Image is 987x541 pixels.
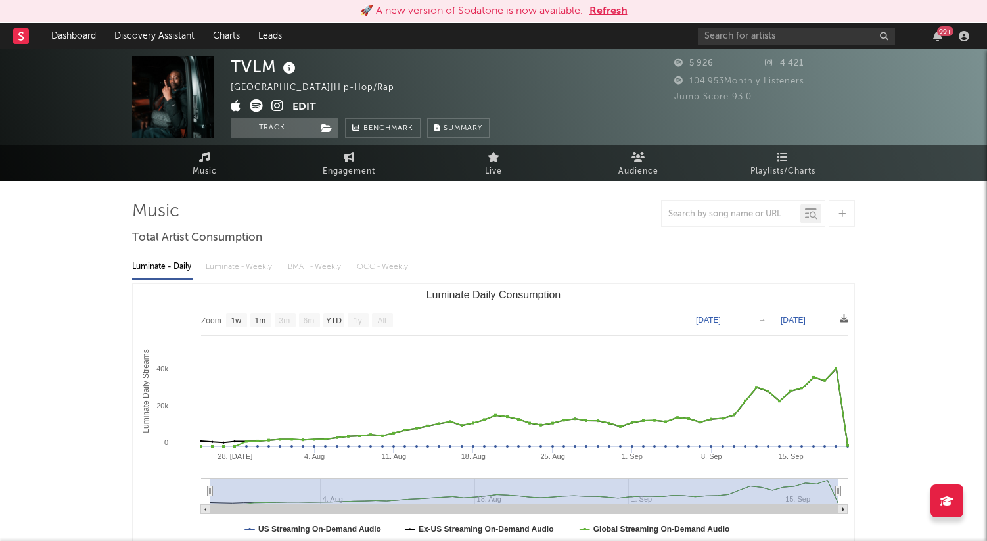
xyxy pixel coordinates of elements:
text: Luminate Daily Consumption [426,289,561,300]
text: 0 [164,438,168,446]
span: 4 421 [765,59,804,68]
text: 28. [DATE] [218,452,252,460]
button: 99+ [933,31,942,41]
div: [GEOGRAPHIC_DATA] | Hip-Hop/Rap [231,80,409,96]
a: Charts [204,23,249,49]
a: Music [132,145,277,181]
input: Search by song name or URL [662,209,800,220]
text: 18. Aug [461,452,486,460]
text: → [758,316,766,325]
text: 20k [156,402,168,410]
span: Live [485,164,502,179]
a: Leads [249,23,291,49]
div: 99 + [937,26,953,36]
div: 🚀 A new version of Sodatone is now available. [360,3,583,19]
text: Global Streaming On-Demand Audio [593,525,730,534]
span: 104 953 Monthly Listeners [674,77,804,85]
text: 1w [231,316,242,325]
span: Music [193,164,217,179]
input: Search for artists [698,28,895,45]
span: Summary [444,125,482,132]
button: Refresh [589,3,628,19]
div: TVLM [231,56,299,78]
span: Benchmark [363,121,413,137]
a: Benchmark [345,118,421,138]
text: Ex-US Streaming On-Demand Audio [419,525,554,534]
span: Total Artist Consumption [132,230,262,246]
span: Playlists/Charts [750,164,815,179]
a: Discovery Assistant [105,23,204,49]
text: 40k [156,365,168,373]
span: Engagement [323,164,375,179]
text: Luminate Daily Streams [141,349,150,433]
text: 15. Sep [779,452,804,460]
text: 1y [354,316,362,325]
text: US Streaming On-Demand Audio [258,525,381,534]
span: Audience [618,164,658,179]
text: [DATE] [696,316,721,325]
a: Playlists/Charts [710,145,855,181]
text: 25. Aug [540,452,564,460]
span: 5 926 [674,59,714,68]
a: Live [421,145,566,181]
text: YTD [326,316,342,325]
div: Luminate - Daily [132,256,193,278]
button: Summary [427,118,490,138]
a: Audience [566,145,710,181]
text: 1. Sep [622,452,643,460]
text: 11. Aug [382,452,406,460]
text: 4. Aug [304,452,325,460]
text: All [377,316,386,325]
button: Edit [292,99,316,116]
text: 1m [255,316,266,325]
a: Dashboard [42,23,105,49]
text: 3m [279,316,290,325]
text: [DATE] [781,316,806,325]
text: 8. Sep [701,452,722,460]
text: Zoom [201,316,221,325]
a: Engagement [277,145,421,181]
button: Track [231,118,313,138]
text: 6m [304,316,315,325]
span: Jump Score: 93.0 [674,93,752,101]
